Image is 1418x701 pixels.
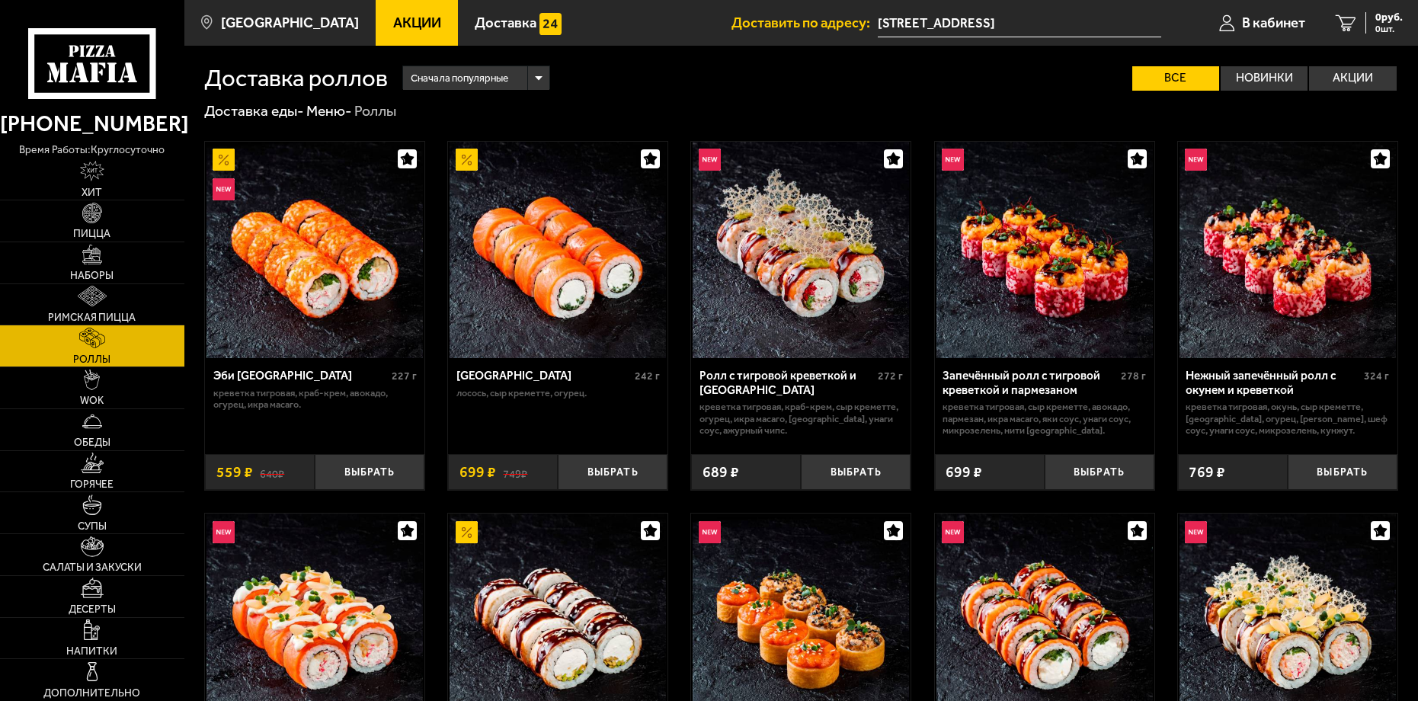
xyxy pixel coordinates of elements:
s: 749 ₽ [503,465,527,479]
p: креветка тигровая, краб-крем, авокадо, огурец, икра масаго. [213,387,417,411]
a: АкционныйНовинкаЭби Калифорния [205,142,424,358]
button: Выбрать [315,454,424,490]
input: Ваш адрес доставки [878,9,1161,37]
span: Акции [393,16,441,30]
button: Выбрать [558,454,667,490]
img: Новинка [942,521,964,543]
span: Десерты [69,604,116,615]
img: Новинка [213,178,235,200]
a: НовинкаЗапечённый ролл с тигровой креветкой и пармезаном [935,142,1154,358]
div: Роллы [354,101,396,120]
span: Напитки [66,646,117,657]
img: 15daf4d41897b9f0e9f617042186c801.svg [539,13,562,35]
span: 769 ₽ [1189,465,1225,479]
button: Выбрать [801,454,911,490]
span: В кабинет [1242,16,1305,30]
span: 559 ₽ [216,465,253,479]
p: лосось, Сыр креметте, огурец. [456,387,660,399]
span: WOK [80,395,104,406]
span: 699 ₽ [946,465,982,479]
p: креветка тигровая, окунь, Сыр креметте, [GEOGRAPHIC_DATA], огурец, [PERSON_NAME], шеф соус, унаги... [1186,401,1389,437]
span: Обеды [74,437,110,448]
span: 278 г [1121,370,1146,383]
s: 640 ₽ [260,465,284,479]
a: НовинкаРолл с тигровой креветкой и Гуакамоле [691,142,911,358]
span: Доставка [475,16,536,30]
span: 699 ₽ [459,465,496,479]
span: Сначала популярные [411,64,508,92]
div: [GEOGRAPHIC_DATA] [456,369,631,383]
div: Запечённый ролл с тигровой креветкой и пармезаном [943,369,1117,397]
img: Новинка [699,521,721,543]
img: Нежный запечённый ролл с окунем и креветкой [1180,142,1396,358]
span: Роллы [73,354,110,365]
img: Новинка [699,149,721,171]
img: Акционный [456,149,478,171]
div: Ролл с тигровой креветкой и [GEOGRAPHIC_DATA] [699,369,874,397]
span: 0 шт. [1375,24,1403,34]
span: Салаты и закуски [43,562,142,573]
label: Акции [1309,66,1396,91]
label: Все [1132,66,1219,91]
a: Меню- [306,102,352,120]
span: 272 г [878,370,903,383]
div: Нежный запечённый ролл с окунем и креветкой [1186,369,1360,397]
img: Акционный [456,521,478,543]
img: Акционный [213,149,235,171]
span: Римская пицца [48,312,136,323]
span: Горячее [70,479,114,490]
p: креветка тигровая, Сыр креметте, авокадо, пармезан, икра масаго, яки соус, унаги соус, микрозелен... [943,401,1146,437]
span: 324 г [1364,370,1389,383]
span: Пицца [73,229,110,239]
span: Супы [78,521,107,532]
span: 689 ₽ [703,465,739,479]
span: 242 г [635,370,660,383]
img: Запечённый ролл с тигровой креветкой и пармезаном [936,142,1153,358]
h1: Доставка роллов [204,66,388,90]
label: Новинки [1221,66,1308,91]
img: Филадельфия [450,142,666,358]
img: Новинка [213,521,235,543]
a: Доставка еды- [204,102,304,120]
img: Новинка [1185,521,1207,543]
a: АкционныйФиладельфия [448,142,667,358]
span: Дополнительно [43,688,140,699]
button: Выбрать [1045,454,1154,490]
div: Эби [GEOGRAPHIC_DATA] [213,369,388,383]
img: Ролл с тигровой креветкой и Гуакамоле [693,142,909,358]
span: Хит [82,187,102,198]
p: креветка тигровая, краб-крем, Сыр креметте, огурец, икра масаго, [GEOGRAPHIC_DATA], унаги соус, а... [699,401,903,437]
span: [GEOGRAPHIC_DATA] [221,16,359,30]
img: Новинка [942,149,964,171]
span: 0 руб. [1375,12,1403,23]
img: Новинка [1185,149,1207,171]
a: НовинкаНежный запечённый ролл с окунем и креветкой [1178,142,1397,358]
img: Эби Калифорния [206,142,423,358]
span: Наборы [70,270,114,281]
span: Доставить по адресу: [731,16,878,30]
span: 227 г [392,370,417,383]
button: Выбрать [1288,454,1397,490]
